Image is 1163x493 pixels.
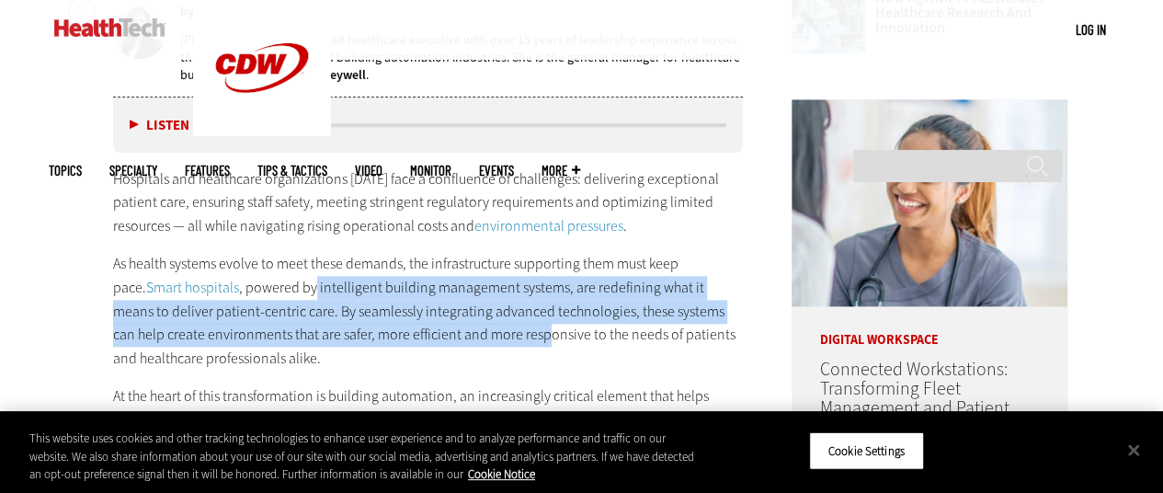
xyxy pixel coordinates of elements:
[113,167,744,238] p: Hospitals and healthcare organizations [DATE] face a confluence of challenges: delivering excepti...
[29,430,698,484] div: This website uses cookies and other tracking technologies to enhance user experience and to analy...
[410,164,451,178] a: MonITor
[479,164,514,178] a: Events
[819,357,1009,440] a: Connected Workstations: Transforming Fleet Management and Patient Care
[113,252,744,370] p: As health systems evolve to meet these demands, the infrastructure supporting them must keep pace...
[1113,430,1154,470] button: Close
[355,164,382,178] a: Video
[193,121,331,141] a: CDW
[792,306,1067,347] p: Digital Workspace
[474,216,623,235] a: environmental pressures
[1076,20,1106,40] div: User menu
[185,164,230,178] a: Features
[1076,21,1106,38] a: Log in
[809,431,924,470] button: Cookie Settings
[792,99,1067,306] img: nurse smiling at patient
[109,164,157,178] span: Specialty
[542,164,580,178] span: More
[257,164,327,178] a: Tips & Tactics
[49,164,82,178] span: Topics
[146,278,239,297] a: Smart hospitals
[468,466,535,482] a: More information about your privacy
[54,18,165,37] img: Home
